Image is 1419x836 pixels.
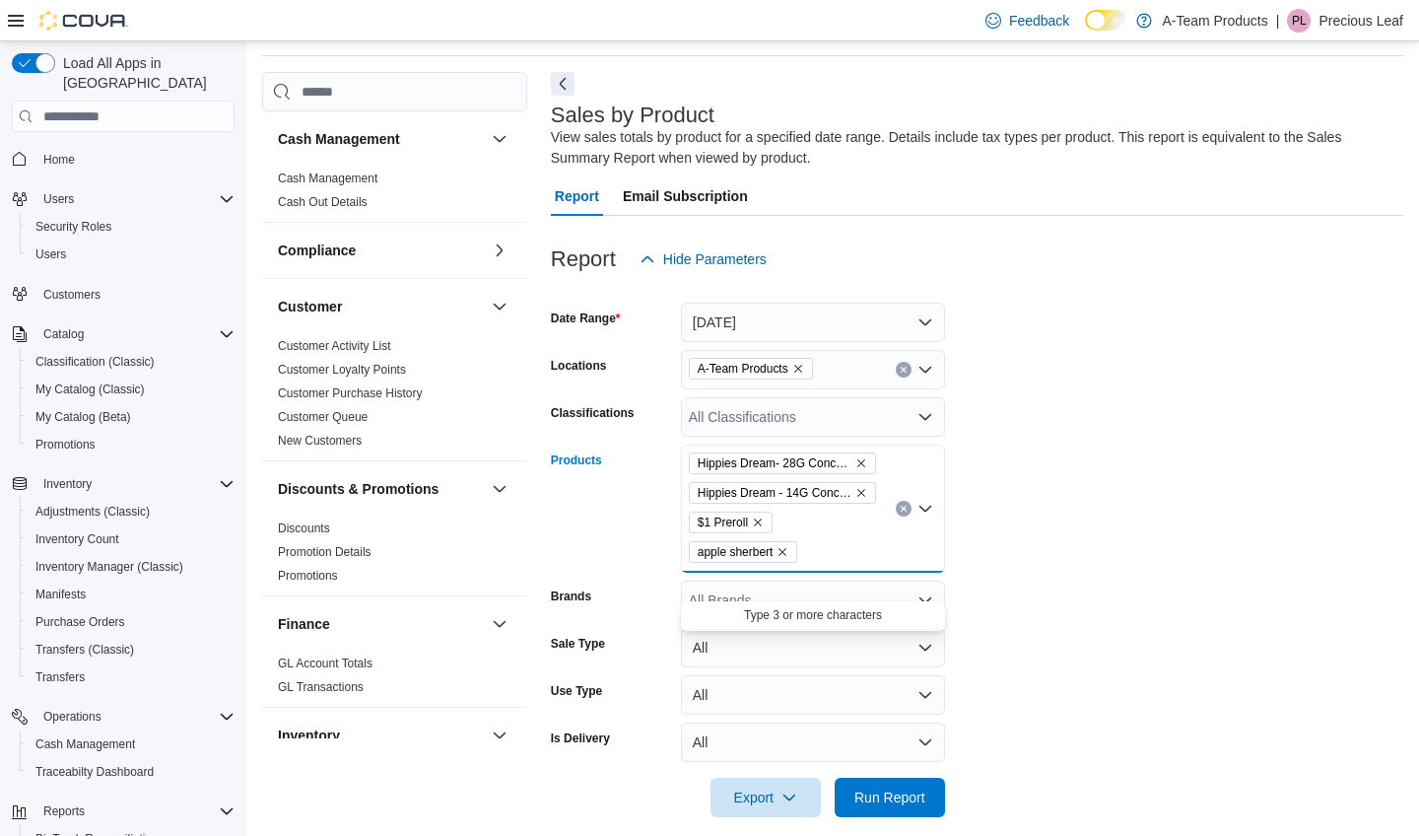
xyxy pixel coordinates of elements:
span: Customers [43,287,101,303]
span: Promotions [28,433,235,456]
h3: Report [551,247,616,271]
div: Choose from the following options [681,601,945,630]
span: Inventory [43,476,92,492]
span: A-Team Products [698,359,788,379]
button: Remove Hippies Dream - 14G Concentrate from selection in this group [855,487,867,499]
p: Precious Leaf [1318,9,1403,33]
a: New Customers [278,434,362,448]
button: Inventory [278,726,484,745]
label: Use Type [551,683,602,699]
button: Reports [4,798,242,825]
a: Traceabilty Dashboard [28,760,162,784]
span: Manifests [35,587,86,602]
a: My Catalog (Beta) [28,405,139,429]
span: Catalog [35,322,235,346]
div: Cash Management [262,167,527,222]
p: A-Team Products [1162,9,1267,33]
button: Cash Management [488,127,511,151]
a: Discounts [278,522,330,535]
span: A-Team Products [689,358,813,380]
span: Adjustments (Classic) [28,500,235,523]
label: Locations [551,358,607,374]
div: View sales totals by product for a specified date range. Details include tax types per product. T... [551,127,1393,169]
span: Users [35,246,66,262]
button: Type 3 or more characters [681,601,945,630]
button: Export [710,778,821,817]
a: Inventory Count [28,527,127,551]
button: Open list of options [917,592,933,608]
span: Hippies Dream- 28G Concentrate [689,453,876,474]
button: Clear input [896,501,912,517]
button: Open list of options [917,409,933,425]
button: All [681,675,945,715]
button: Inventory [4,470,242,498]
button: Compliance [488,239,511,262]
button: Cash Management [278,129,484,149]
button: [DATE] [681,303,945,342]
span: Hippies Dream - 14G Concentrate [689,482,876,504]
h3: Inventory [278,726,340,745]
a: Manifests [28,583,94,606]
button: Discounts & Promotions [488,477,511,501]
span: Transfers [28,665,235,689]
button: Manifests [20,581,242,608]
a: Security Roles [28,215,119,239]
div: Customer [262,334,527,460]
a: My Catalog (Classic) [28,378,153,401]
button: Purchase Orders [20,608,242,636]
button: Transfers [20,663,242,691]
button: Remove $1 Preroll from selection in this group [752,517,764,528]
span: My Catalog (Classic) [35,382,145,397]
a: Promotions [28,433,103,456]
span: Operations [35,705,235,729]
button: Home [4,144,242,173]
a: Transfers [28,665,93,689]
button: Remove A-Team Products from selection in this group [792,363,804,375]
span: Cash Management [28,732,235,756]
a: Promotions [278,569,338,583]
button: Finance [488,612,511,636]
span: Run Report [854,788,925,807]
span: Purchase Orders [35,614,125,630]
a: Customer Loyalty Points [278,363,406,377]
button: Users [20,241,242,268]
button: Discounts & Promotions [278,479,484,499]
span: Email Subscription [623,176,748,216]
span: My Catalog (Classic) [28,378,235,401]
span: Inventory [35,472,235,496]
button: All [681,628,945,667]
button: Transfers (Classic) [20,636,242,663]
button: Run Report [835,778,945,817]
h3: Cash Management [278,129,400,149]
button: Compliance [278,241,484,260]
span: Inventory Manager (Classic) [35,559,183,575]
button: Customer [278,297,484,316]
span: Hippies Dream- 28G Concentrate [698,453,851,473]
span: Load All Apps in [GEOGRAPHIC_DATA] [55,53,235,93]
button: Users [4,185,242,213]
span: PL [1292,9,1307,33]
a: Customer Activity List [278,339,391,353]
button: My Catalog (Classic) [20,376,242,403]
a: Inventory Manager (Classic) [28,555,191,579]
a: Users [28,243,74,266]
button: Users [35,187,82,211]
div: Precious Leaf [1287,9,1311,33]
div: Discounts & Promotions [262,517,527,595]
label: Classifications [551,405,635,421]
h3: Sales by Product [551,104,714,127]
a: Home [35,148,83,172]
button: Hide Parameters [632,240,775,279]
button: Reports [35,800,93,823]
button: Cash Management [20,731,242,758]
a: Feedback [978,1,1077,40]
span: Hide Parameters [663,249,767,269]
input: Dark Mode [1085,10,1126,31]
button: Finance [278,614,484,634]
a: Adjustments (Classic) [28,500,158,523]
button: Operations [35,705,109,729]
a: Transfers (Classic) [28,638,142,662]
span: Inventory Count [28,527,235,551]
button: Remove apple sherbert from selection in this group [777,546,788,558]
button: All [681,723,945,762]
